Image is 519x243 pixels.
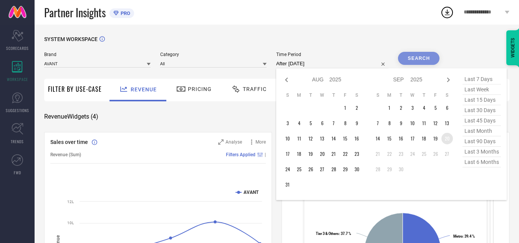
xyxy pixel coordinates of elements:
[463,105,501,116] span: last 30 days
[119,10,130,16] span: PRO
[463,74,501,84] span: last 7 days
[384,117,395,129] td: Mon Sep 08 2025
[453,234,463,238] tspan: Metro
[293,117,305,129] td: Mon Aug 04 2025
[188,86,212,92] span: Pricing
[407,117,418,129] td: Wed Sep 10 2025
[218,139,224,145] svg: Zoom
[282,164,293,175] td: Sun Aug 24 2025
[441,92,453,98] th: Saturday
[317,133,328,144] td: Wed Aug 13 2025
[407,148,418,160] td: Wed Sep 24 2025
[418,117,430,129] td: Thu Sep 11 2025
[407,92,418,98] th: Wednesday
[351,117,363,129] td: Sat Aug 09 2025
[384,148,395,160] td: Mon Sep 22 2025
[395,164,407,175] td: Tue Sep 30 2025
[293,133,305,144] td: Mon Aug 11 2025
[6,45,29,51] span: SCORECARDS
[317,148,328,160] td: Wed Aug 20 2025
[265,152,266,157] span: |
[418,133,430,144] td: Thu Sep 18 2025
[44,5,106,20] span: Partner Insights
[407,133,418,144] td: Wed Sep 17 2025
[440,5,454,19] div: Open download list
[317,164,328,175] td: Wed Aug 27 2025
[407,102,418,114] td: Wed Sep 03 2025
[293,92,305,98] th: Monday
[340,102,351,114] td: Fri Aug 01 2025
[441,117,453,129] td: Sat Sep 13 2025
[316,231,339,236] tspan: Tier 3 & Others
[317,92,328,98] th: Wednesday
[14,170,21,175] span: FWD
[351,92,363,98] th: Saturday
[351,164,363,175] td: Sat Aug 30 2025
[463,95,501,105] span: last 15 days
[305,117,317,129] td: Tue Aug 05 2025
[384,92,395,98] th: Monday
[395,148,407,160] td: Tue Sep 23 2025
[340,148,351,160] td: Fri Aug 22 2025
[430,148,441,160] td: Fri Sep 26 2025
[351,102,363,114] td: Sat Aug 02 2025
[372,148,384,160] td: Sun Sep 21 2025
[305,133,317,144] td: Tue Aug 12 2025
[243,86,267,92] span: Traffic
[463,116,501,126] span: last 45 days
[11,139,24,144] span: TRENDS
[293,164,305,175] td: Mon Aug 25 2025
[430,92,441,98] th: Friday
[430,102,441,114] td: Fri Sep 05 2025
[351,133,363,144] td: Sat Aug 16 2025
[384,133,395,144] td: Mon Sep 15 2025
[67,221,74,225] text: 10L
[340,164,351,175] td: Fri Aug 29 2025
[276,59,389,68] input: Select time period
[255,139,266,145] span: More
[372,92,384,98] th: Sunday
[282,75,291,84] div: Previous month
[44,113,98,121] span: Revenue Widgets ( 4 )
[305,92,317,98] th: Tuesday
[276,52,389,57] span: Time Period
[418,92,430,98] th: Thursday
[282,133,293,144] td: Sun Aug 10 2025
[244,190,259,195] text: AVANT
[67,200,74,204] text: 12L
[340,117,351,129] td: Fri Aug 08 2025
[441,148,453,160] td: Sat Sep 27 2025
[372,117,384,129] td: Sun Sep 07 2025
[372,164,384,175] td: Sun Sep 28 2025
[317,117,328,129] td: Wed Aug 06 2025
[340,133,351,144] td: Fri Aug 15 2025
[463,157,501,167] span: last 6 months
[463,147,501,157] span: last 3 months
[340,92,351,98] th: Friday
[293,148,305,160] td: Mon Aug 18 2025
[131,86,157,93] span: Revenue
[282,92,293,98] th: Sunday
[463,126,501,136] span: last month
[44,36,98,42] span: SYSTEM WORKSPACE
[395,133,407,144] td: Tue Sep 16 2025
[7,76,28,82] span: WORKSPACE
[430,133,441,144] td: Fri Sep 19 2025
[463,136,501,147] span: last 90 days
[305,164,317,175] td: Tue Aug 26 2025
[44,52,151,57] span: Brand
[444,75,453,84] div: Next month
[441,102,453,114] td: Sat Sep 06 2025
[384,102,395,114] td: Mon Sep 01 2025
[282,148,293,160] td: Sun Aug 17 2025
[372,133,384,144] td: Sun Sep 14 2025
[328,133,340,144] td: Thu Aug 14 2025
[50,139,88,145] span: Sales over time
[316,231,351,236] text: : 37.7 %
[328,148,340,160] td: Thu Aug 21 2025
[395,102,407,114] td: Tue Sep 02 2025
[395,92,407,98] th: Tuesday
[305,148,317,160] td: Tue Aug 19 2025
[328,164,340,175] td: Thu Aug 28 2025
[453,234,475,238] text: : 39.4 %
